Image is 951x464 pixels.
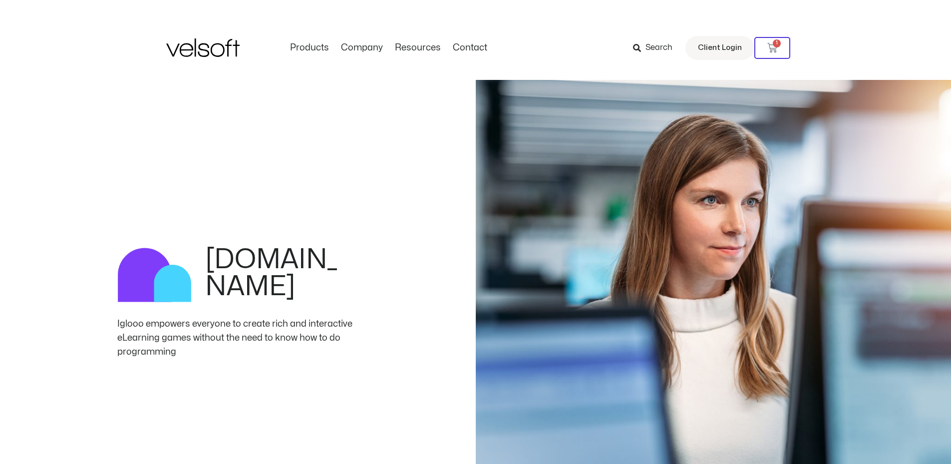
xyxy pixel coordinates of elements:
[166,38,240,57] img: Velsoft Training Materials
[284,42,493,53] nav: Menu
[205,246,358,300] h2: [DOMAIN_NAME]
[773,39,781,47] span: 1
[117,317,358,359] div: Iglooo empowers everyone to create rich and interactive eLearning games without the need to know ...
[754,37,790,59] a: 1
[698,41,742,54] span: Client Login
[685,36,754,60] a: Client Login
[389,42,447,53] a: ResourcesMenu Toggle
[447,42,493,53] a: ContactMenu Toggle
[633,39,679,56] a: Search
[645,41,672,54] span: Search
[284,42,335,53] a: ProductsMenu Toggle
[335,42,389,53] a: CompanyMenu Toggle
